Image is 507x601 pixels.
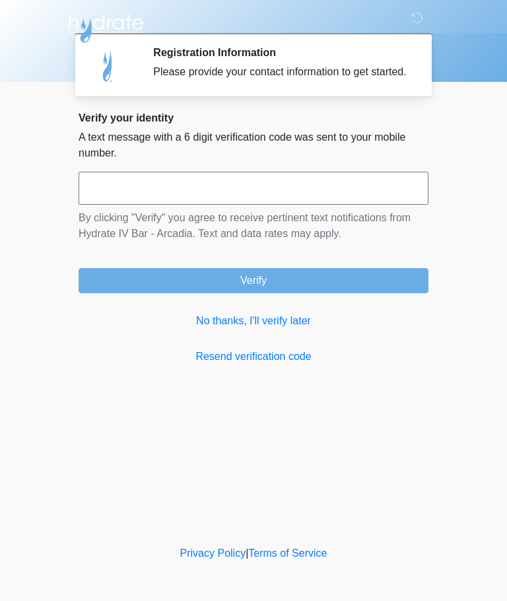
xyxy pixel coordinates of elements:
a: Privacy Policy [180,548,246,559]
p: A text message with a 6 digit verification code was sent to your mobile number. [79,129,428,161]
a: | [246,548,248,559]
img: Agent Avatar [88,46,128,86]
a: Terms of Service [248,548,327,559]
p: By clicking "Verify" you agree to receive pertinent text notifications from Hydrate IV Bar - Arca... [79,210,428,242]
div: Please provide your contact information to get started. [153,64,409,80]
a: Resend verification code [79,349,428,365]
img: Hydrate IV Bar - Arcadia Logo [65,10,146,44]
button: Verify [79,268,428,293]
a: No thanks, I'll verify later [79,313,428,329]
h2: Verify your identity [79,112,428,124]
